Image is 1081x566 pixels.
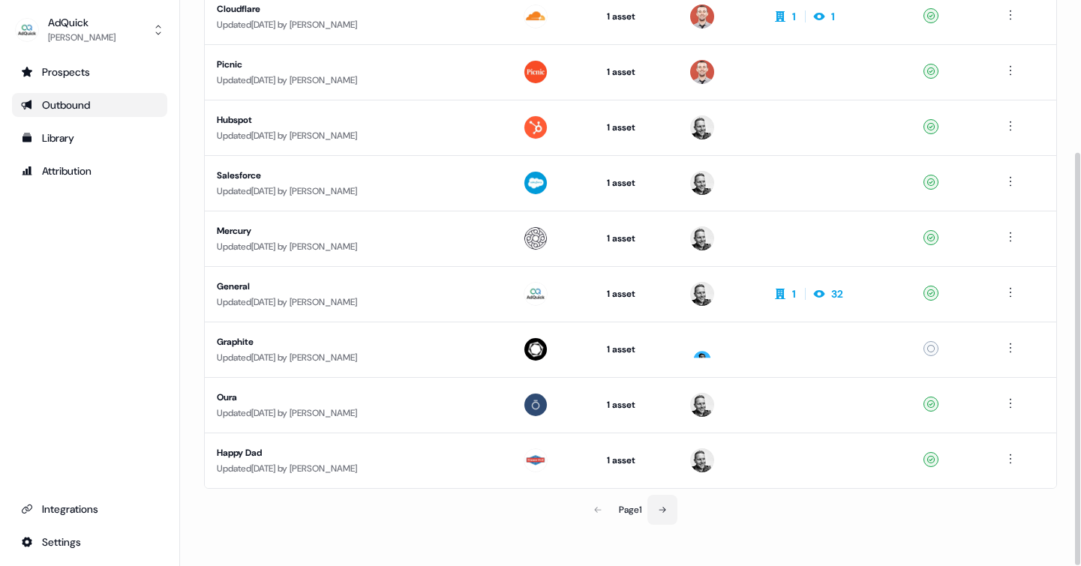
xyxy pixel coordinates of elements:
[12,530,167,554] a: Go to integrations
[690,171,714,195] img: Jason
[12,60,167,84] a: Go to prospects
[217,239,498,254] div: Updated [DATE] by [PERSON_NAME]
[607,231,666,246] div: 1 asset
[217,406,498,421] div: Updated [DATE] by [PERSON_NAME]
[21,97,158,112] div: Outbound
[217,279,487,294] div: General
[690,448,714,472] img: Jason
[48,30,116,45] div: [PERSON_NAME]
[607,64,666,79] div: 1 asset
[12,126,167,150] a: Go to templates
[217,112,487,127] div: Hubspot
[690,226,714,250] img: Jason
[217,73,498,88] div: Updated [DATE] by [PERSON_NAME]
[21,502,158,517] div: Integrations
[217,334,487,349] div: Graphite
[21,64,158,79] div: Prospects
[619,502,641,517] div: Page 1
[831,286,843,301] div: 32
[21,130,158,145] div: Library
[12,159,167,183] a: Go to attribution
[690,282,714,306] img: Jason
[21,163,158,178] div: Attribution
[690,4,714,28] img: Marc
[690,393,714,417] img: Jason
[217,390,487,405] div: Oura
[690,337,714,361] img: Cade
[607,397,666,412] div: 1 asset
[217,461,498,476] div: Updated [DATE] by [PERSON_NAME]
[217,295,498,310] div: Updated [DATE] by [PERSON_NAME]
[607,342,666,357] div: 1 asset
[217,57,487,72] div: Picnic
[48,15,116,30] div: AdQuick
[607,286,666,301] div: 1 asset
[12,497,167,521] a: Go to integrations
[217,168,487,183] div: Salesforce
[21,535,158,550] div: Settings
[607,120,666,135] div: 1 asset
[690,115,714,139] img: Jason
[607,9,666,24] div: 1 asset
[217,350,498,365] div: Updated [DATE] by [PERSON_NAME]
[690,60,714,84] img: Marc
[792,286,796,301] div: 1
[217,445,487,460] div: Happy Dad
[217,17,498,32] div: Updated [DATE] by [PERSON_NAME]
[12,12,167,48] button: AdQuick[PERSON_NAME]
[217,223,487,238] div: Mercury
[217,184,498,199] div: Updated [DATE] by [PERSON_NAME]
[607,175,666,190] div: 1 asset
[831,9,835,24] div: 1
[607,453,666,468] div: 1 asset
[217,1,487,16] div: Cloudflare
[12,93,167,117] a: Go to outbound experience
[792,9,796,24] div: 1
[217,128,498,143] div: Updated [DATE] by [PERSON_NAME]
